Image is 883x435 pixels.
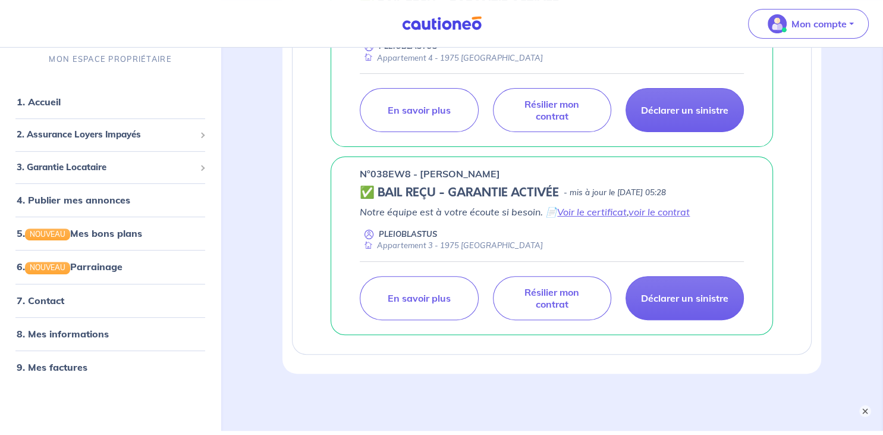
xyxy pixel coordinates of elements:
[508,98,596,122] p: Résilier mon contrat
[5,188,216,212] div: 4. Publier mes annonces
[641,292,728,304] p: Déclarer un sinistre
[17,328,109,340] a: 8. Mes informations
[17,295,64,306] a: 7. Contact
[17,161,195,174] span: 3. Garantie Locataire
[493,276,611,320] a: Résilier mon contrat
[5,255,216,278] div: 6.NOUVEAUParrainage
[641,104,728,116] p: Déclarer un sinistre
[17,96,61,108] a: 1. Accueil
[360,240,543,251] div: Appartement 3 - 1975 [GEOGRAPHIC_DATA]
[629,206,690,218] a: voir le contrat
[791,17,847,31] p: Mon compte
[17,361,87,373] a: 9. Mes factures
[748,9,869,39] button: illu_account_valid_menu.svgMon compte
[360,167,500,181] p: n°038EW8 - [PERSON_NAME]
[360,186,559,200] h5: ✅ BAIL REÇU - GARANTIE ACTIVÉE
[17,194,130,206] a: 4. Publier mes annonces
[859,405,871,417] button: ×
[360,205,744,219] p: Notre équipe est à votre écoute si besoin. 📄 ,
[5,221,216,245] div: 5.NOUVEAUMes bons plans
[768,14,787,33] img: illu_account_valid_menu.svg
[397,16,486,31] img: Cautioneo
[5,355,216,379] div: 9. Mes factures
[508,286,596,310] p: Résilier mon contrat
[5,123,216,146] div: 2. Assurance Loyers Impayés
[626,276,744,320] a: Déclarer un sinistre
[49,54,171,65] p: MON ESPACE PROPRIÉTAIRE
[360,52,543,64] div: Appartement 4 - 1975 [GEOGRAPHIC_DATA]
[17,261,122,273] a: 6.NOUVEAUParrainage
[388,104,451,116] p: En savoir plus
[17,227,142,239] a: 5.NOUVEAUMes bons plans
[388,292,451,304] p: En savoir plus
[5,156,216,179] div: 3. Garantie Locataire
[626,88,744,132] a: Déclarer un sinistre
[360,88,478,132] a: En savoir plus
[493,88,611,132] a: Résilier mon contrat
[564,187,666,199] p: - mis à jour le [DATE] 05:28
[360,276,478,320] a: En savoir plus
[379,229,437,240] p: PLEIOBLASTUS
[5,289,216,312] div: 7. Contact
[5,90,216,114] div: 1. Accueil
[17,128,195,142] span: 2. Assurance Loyers Impayés
[557,206,627,218] a: Voir le certificat
[360,186,744,200] div: state: CONTRACT-VALIDATED, Context: NEW,MAYBE-CERTIFICATE,ALONE,LESSOR-DOCUMENTS
[5,322,216,346] div: 8. Mes informations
